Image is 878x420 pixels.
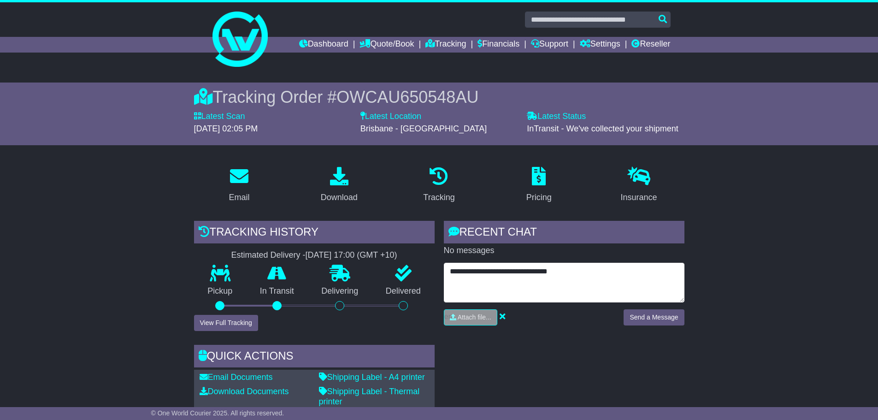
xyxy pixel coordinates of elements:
[194,286,247,296] p: Pickup
[624,309,684,325] button: Send a Message
[194,345,435,370] div: Quick Actions
[200,387,289,396] a: Download Documents
[336,88,478,106] span: OWCAU650548AU
[520,164,558,207] a: Pricing
[151,409,284,417] span: © One World Courier 2025. All rights reserved.
[360,124,487,133] span: Brisbane - [GEOGRAPHIC_DATA]
[299,37,348,53] a: Dashboard
[372,286,435,296] p: Delivered
[194,87,684,107] div: Tracking Order #
[319,373,425,382] a: Shipping Label - A4 printer
[194,315,258,331] button: View Full Tracking
[615,164,663,207] a: Insurance
[359,37,414,53] a: Quote/Book
[580,37,620,53] a: Settings
[417,164,460,207] a: Tracking
[223,164,255,207] a: Email
[631,37,670,53] a: Reseller
[306,250,397,260] div: [DATE] 17:00 (GMT +10)
[194,250,435,260] div: Estimated Delivery -
[477,37,519,53] a: Financials
[319,387,420,406] a: Shipping Label - Thermal printer
[308,286,372,296] p: Delivering
[246,286,308,296] p: In Transit
[315,164,364,207] a: Download
[194,221,435,246] div: Tracking history
[527,124,678,133] span: InTransit - We've collected your shipment
[444,221,684,246] div: RECENT CHAT
[531,37,568,53] a: Support
[526,191,552,204] div: Pricing
[229,191,249,204] div: Email
[527,112,586,122] label: Latest Status
[360,112,421,122] label: Latest Location
[621,191,657,204] div: Insurance
[425,37,466,53] a: Tracking
[444,246,684,256] p: No messages
[321,191,358,204] div: Download
[423,191,454,204] div: Tracking
[194,112,245,122] label: Latest Scan
[194,124,258,133] span: [DATE] 02:05 PM
[200,373,273,382] a: Email Documents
